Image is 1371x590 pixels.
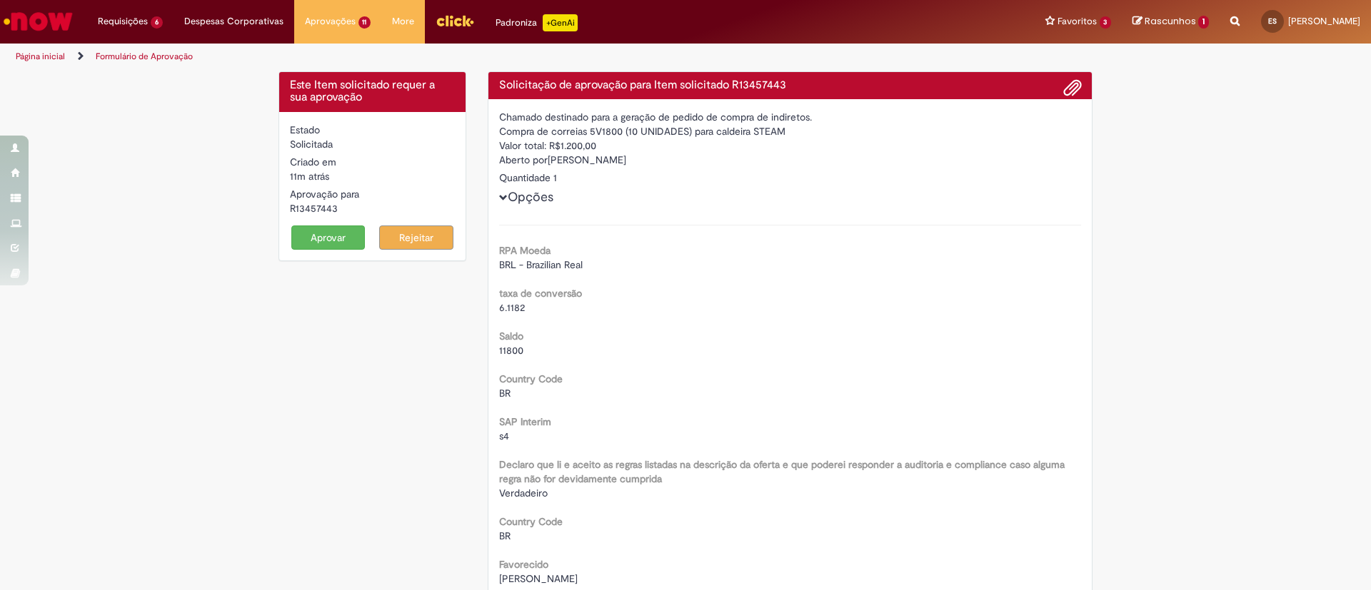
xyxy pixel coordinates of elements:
span: Verdadeiro [499,487,548,499]
span: 3 [1100,16,1112,29]
span: s4 [499,429,509,442]
div: Chamado destinado para a geração de pedido de compra de indiretos. [499,110,1082,124]
span: 1 [1198,16,1209,29]
div: Quantidade 1 [499,171,1082,185]
a: Página inicial [16,51,65,62]
span: Requisições [98,14,148,29]
ul: Trilhas de página [11,44,903,70]
span: BRL - Brazilian Real [499,258,583,271]
button: Aprovar [291,225,366,250]
span: BR [499,529,511,542]
b: Saldo [499,330,523,342]
b: Favorecido [499,558,548,571]
span: 11 [358,16,371,29]
label: Estado [290,123,320,137]
img: ServiceNow [1,7,75,36]
h4: Solicitação de aprovação para Item solicitado R13457443 [499,79,1082,92]
span: More [392,14,414,29]
p: +GenAi [543,14,578,31]
div: Solicitada [290,137,455,151]
b: RPA Moeda [499,244,551,257]
b: taxa de conversão [499,287,582,300]
span: 6.1182 [499,301,525,314]
span: Rascunhos [1145,14,1196,28]
span: 11m atrás [290,170,329,183]
b: Declaro que li e aceito as regras listadas na descrição da oferta e que poderei responder a audit... [499,458,1065,485]
span: [PERSON_NAME] [499,572,578,585]
a: Rascunhos [1133,15,1209,29]
label: Criado em [290,155,336,169]
span: BR [499,387,511,400]
span: 6 [151,16,163,29]
time: 28/08/2025 11:58:00 [290,170,329,183]
span: Despesas Corporativas [184,14,283,29]
b: Country Code [499,372,563,385]
b: SAP Interim [499,415,551,428]
div: Valor total: R$1.200,00 [499,138,1082,153]
div: R13457443 [290,201,455,215]
span: Favoritos [1058,14,1097,29]
div: Compra de correias 5V1800 (10 UNIDADES) para caldeira STEAM [499,124,1082,138]
div: Padroniza [496,14,578,31]
span: 11800 [499,344,523,357]
img: click_logo_yellow_360x200.png [436,10,474,31]
span: ES [1268,16,1277,26]
div: 28/08/2025 11:58:00 [290,169,455,183]
button: Rejeitar [379,225,453,250]
a: Formulário de Aprovação [96,51,193,62]
div: [PERSON_NAME] [499,153,1082,171]
span: [PERSON_NAME] [1288,15,1360,27]
span: Aprovações [305,14,356,29]
h4: Este Item solicitado requer a sua aprovação [290,79,455,104]
label: Aberto por [499,153,548,167]
b: Country Code [499,515,563,528]
label: Aprovação para [290,187,359,201]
